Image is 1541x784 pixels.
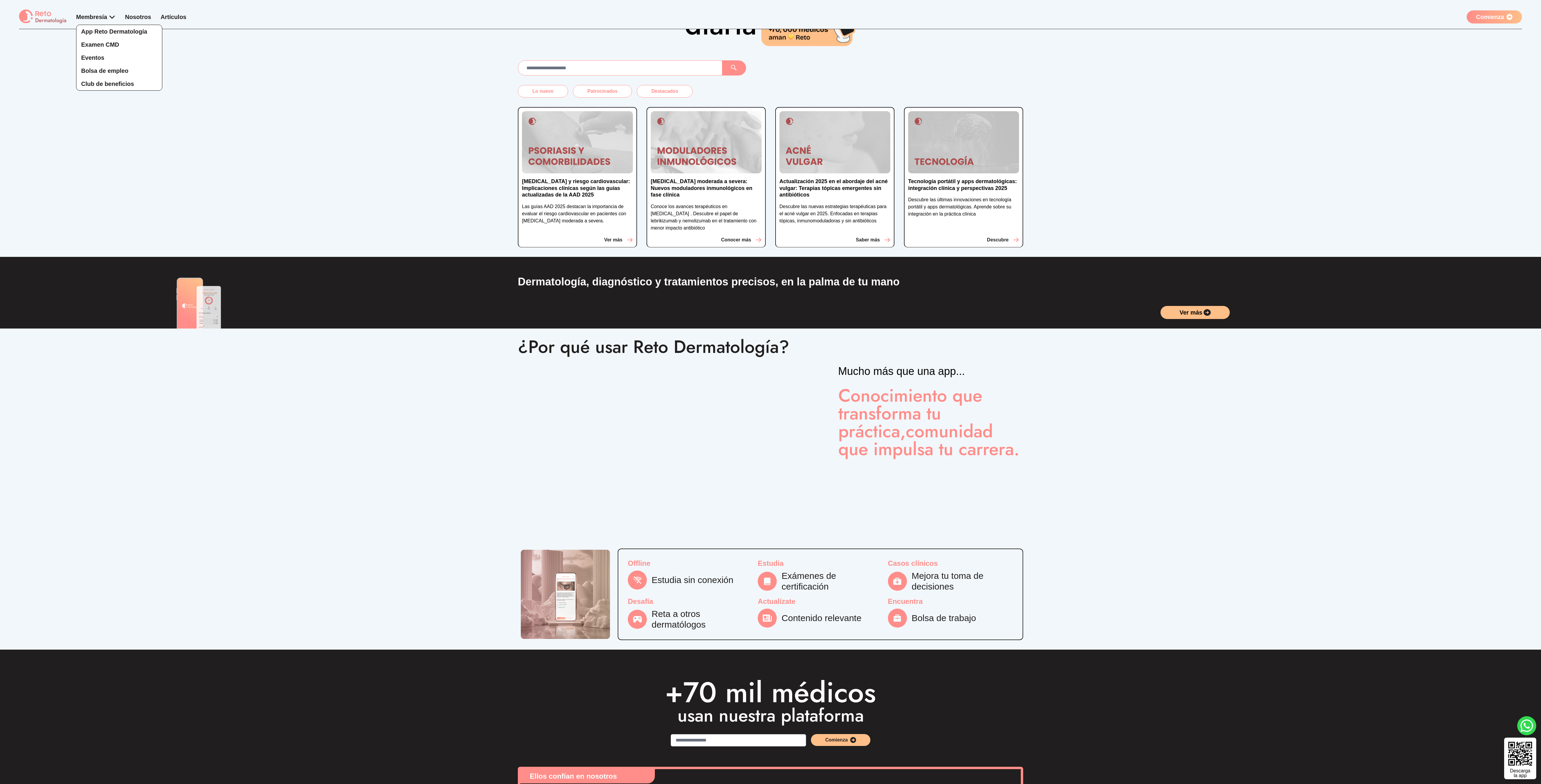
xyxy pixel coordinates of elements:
[81,67,128,74] span: Bolsa de empleo
[518,707,1023,725] p: usan nuestra plataforma
[518,365,810,530] iframe: YouTube Video
[908,111,1019,174] img: Tecnología portátil y apps dermatológicas: integración clínica y perspectivas 2025
[651,203,762,232] p: Conoce los avances terapéuticos en [MEDICAL_DATA] . Descubre el papel de lebrikizumab y nemolizum...
[19,10,67,24] img: logo Reto dermatología
[721,236,751,243] p: Conocer más
[81,54,104,61] span: Eventos
[908,178,1019,196] a: Tecnología portátil y apps dermatológicas: integración clínica y perspectivas 2025
[76,25,162,38] a: App Reto Dermatología
[652,609,753,630] p: Reta a otros dermatólogos
[518,678,1023,707] h2: +70 mil médicos
[779,178,890,203] a: Actualización 2025 en el abordaje del acné vulgar: Terapias tópicas emergentes sin antibióticos
[758,559,883,568] p: Estudia
[779,111,890,174] img: Actualización 2025 en el abordaje del acné vulgar: Terapias tópicas emergentes sin antibióticos
[838,365,1023,377] p: Mucho más que una app...
[781,571,883,592] p: Exámenes de certificación
[161,14,186,20] a: Artículos
[81,41,119,48] span: Examen CMD
[908,178,1019,191] p: Tecnología portátil y apps dermatológicas: integración clínica y perspectivas 2025
[573,85,632,98] button: Patrocinados
[825,736,848,744] span: Comienza
[1517,716,1536,735] a: whatsapp button
[721,236,762,243] button: Conocer más
[518,85,568,98] button: Lo nuevo
[628,597,753,606] p: Desafía
[856,236,880,243] p: Saber más
[912,571,1013,592] p: Mejora tu toma de decisiones
[81,28,147,35] span: App Reto Dermatología
[779,178,890,198] p: Actualización 2025 en el abordaje del acné vulgar: Terapias tópicas emergentes sin antibióticos
[76,38,162,51] a: Examen CMD
[170,276,229,329] img: trezetse
[1161,306,1230,319] a: Ver más
[908,196,1019,218] p: Descubre las últimas innovaciones en tecnología portátil y apps dermatológicas. Aprende sobre su ...
[651,111,762,174] img: Dermatitis atópica moderada a severa: Nuevos moduladores inmunológicos en fase clínica
[651,178,762,198] p: [MEDICAL_DATA] moderada a severa: Nuevos moduladores inmunológicos en fase clínica
[1467,10,1522,23] a: Comienza
[1510,769,1530,778] div: Descarga la app
[522,111,633,174] img: Psoriasis y riesgo cardiovascular: Implicaciones clínicas según las guías actualizadas de la AAD ...
[604,236,622,243] p: Ver más
[628,559,753,568] p: Offline
[521,550,610,639] img: Reto Derma Features
[781,613,861,623] p: Contenido relevante
[838,387,1023,458] p: comunidad que impulsa tu carrera.
[987,236,1009,243] p: Descubre
[987,236,1019,243] button: Descubre
[652,575,733,585] p: Estudia sin conexión
[838,383,982,444] span: Conocimiento que transforma tu práctica,
[81,81,134,87] span: Club de beneficios
[125,14,151,20] a: Nosotros
[518,276,1023,288] h2: Dermatología, diagnóstico y tratamientos precisos, en la palma de tu mano
[522,178,633,203] a: [MEDICAL_DATA] y riesgo cardiovascular: Implicaciones clínicas según las guías actualizadas de la...
[76,51,162,64] a: Eventos
[888,597,1013,606] p: Encuentra
[811,734,870,746] button: Comienza
[604,236,633,243] button: Ver más
[758,597,883,606] p: Actualízate
[637,85,693,98] button: Destacados
[76,64,162,77] a: Bolsa de empleo
[76,77,162,90] a: Club de beneficios
[1180,308,1202,317] span: Ver más
[856,236,890,243] button: Saber más
[779,203,890,224] p: Descubre las nuevas estrategias terapéuticas para el acné vulgar en 2025. Enfocadas en terapias t...
[520,769,655,783] p: Ellos confían en nosotros
[651,178,762,203] a: [MEDICAL_DATA] moderada a severa: Nuevos moduladores inmunológicos en fase clínica
[522,178,633,198] p: [MEDICAL_DATA] y riesgo cardiovascular: Implicaciones clínicas según las guías actualizadas de la...
[76,13,116,21] div: Membresía
[522,203,633,224] p: Las guías AAD 2025 destacan la importancia de evaluar el riesgo cardiovascular en pacientes con [...
[888,559,1013,568] p: Casos clínicos
[912,613,976,623] p: Bolsa de trabajo
[518,329,1023,365] h2: ¿Por qué usar Reto Dermatología?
